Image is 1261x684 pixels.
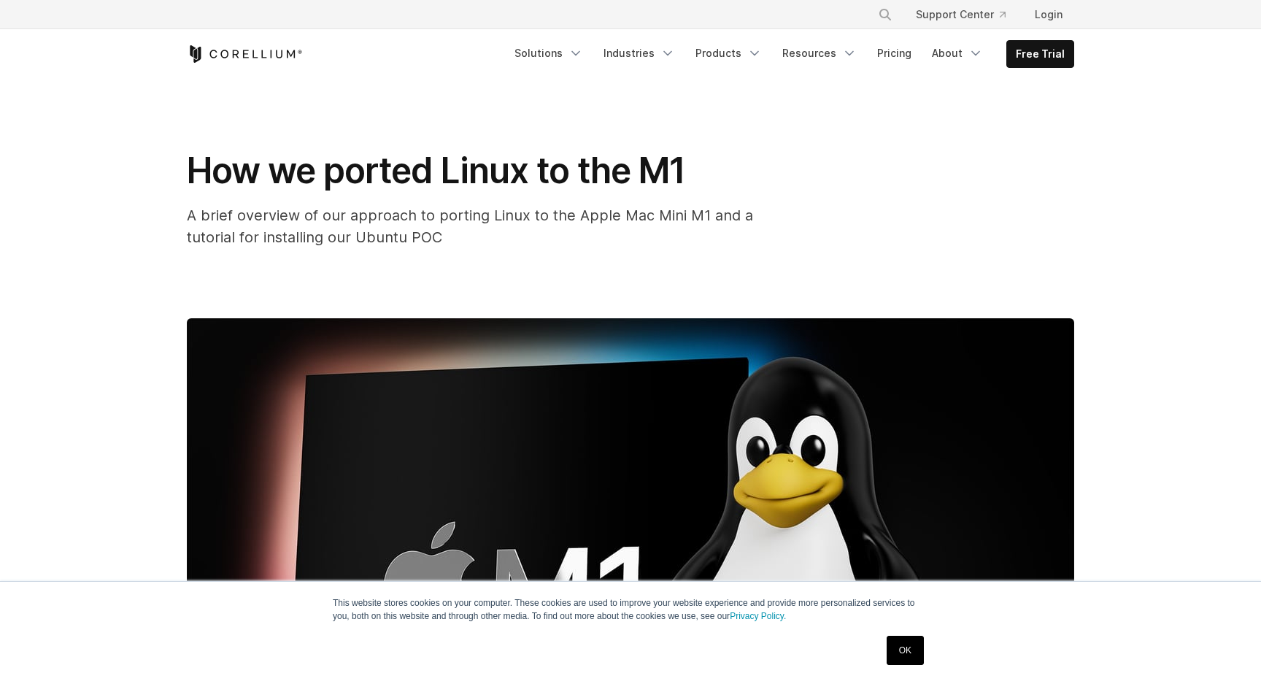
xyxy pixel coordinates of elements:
[872,1,898,28] button: Search
[187,207,753,246] span: A brief overview of our approach to porting Linux to the Apple Mac Mini M1 and a tutorial for ins...
[187,149,685,192] span: How we ported Linux to the M1
[923,40,992,66] a: About
[887,636,924,665] a: OK
[1023,1,1074,28] a: Login
[506,40,1074,68] div: Navigation Menu
[774,40,865,66] a: Resources
[333,596,928,623] p: This website stores cookies on your computer. These cookies are used to improve your website expe...
[730,611,786,621] a: Privacy Policy.
[868,40,920,66] a: Pricing
[506,40,592,66] a: Solutions
[687,40,771,66] a: Products
[595,40,684,66] a: Industries
[860,1,1074,28] div: Navigation Menu
[187,45,303,63] a: Corellium Home
[1007,41,1073,67] a: Free Trial
[904,1,1017,28] a: Support Center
